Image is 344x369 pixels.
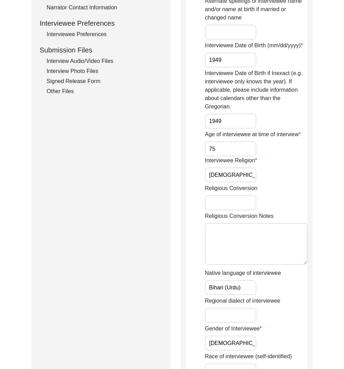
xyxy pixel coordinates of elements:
label: Age of interviewee at time of interview [205,130,301,139]
div: Interview Audio/Video Files [47,57,162,65]
label: Religious Conversion Notes [205,212,273,220]
div: Interview Photo Files [47,67,162,75]
div: Interviewee Preferences [47,30,162,39]
div: Interviewee Preferences [40,18,162,28]
label: Interviewee Religion [205,156,257,165]
div: Signed Release Form [47,77,162,85]
div: Other Files [47,87,162,96]
label: Regional dialect of interviewee [205,297,280,305]
div: Narrator Contact Information [47,3,162,12]
label: Race of interviewee (self-identified) [205,352,292,361]
label: Gender of Interviewee [205,325,262,333]
label: Interviewee Date of Birth (mm/dd/yyyy) [205,41,303,50]
label: Religious Conversion [205,184,257,192]
div: Submission Files [40,45,162,55]
label: Native language of interviewee [205,269,281,277]
label: Interviewee Date of Birth if Inexact (e.g. interviewee only knows the year). If applicable, pleas... [205,69,307,111]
